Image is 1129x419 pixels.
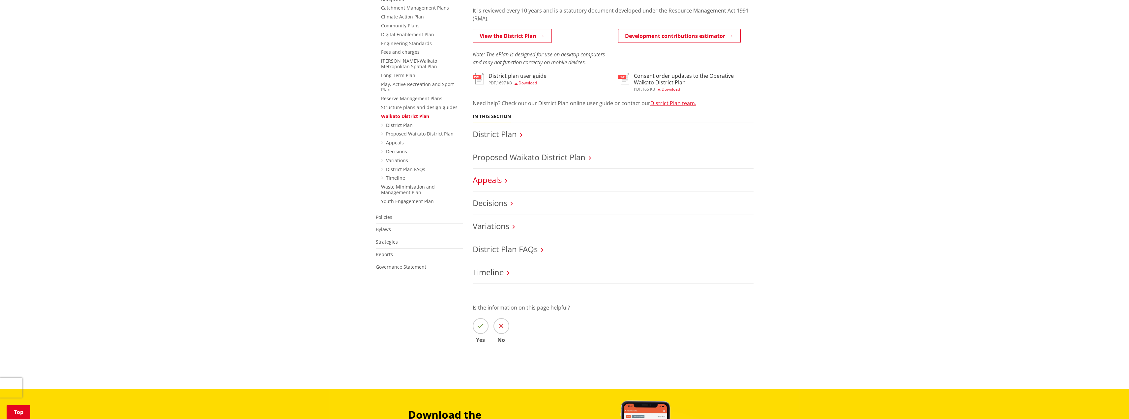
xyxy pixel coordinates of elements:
a: Decisions [473,197,507,208]
span: Yes [473,337,489,343]
a: District plan user guide pdf,1697 KB Download [473,73,547,85]
a: District Plan [473,129,517,139]
a: Digital Enablement Plan [381,31,434,38]
h3: Consent order updates to the Operative Waikato District Plan [634,73,754,85]
a: Timeline [473,267,504,278]
a: Variations [473,221,509,231]
span: No [493,337,509,343]
a: Appeals [386,139,404,146]
a: Timeline [386,175,405,181]
a: Appeals [473,174,502,185]
span: Download [519,80,537,86]
span: pdf [634,86,641,92]
h5: In this section [473,114,511,119]
em: Note: The ePlan is designed for use on desktop computers and may not function correctly on mobile... [473,51,605,66]
img: document-pdf.svg [618,73,629,84]
a: View the District Plan [473,29,552,43]
a: Top [7,405,30,419]
span: 1697 KB [497,80,512,86]
a: Reports [376,251,393,257]
span: Download [662,86,680,92]
a: [PERSON_NAME]-Waikato Metropolitan Spatial Plan [381,58,437,70]
a: Strategies [376,239,398,245]
a: Play, Active Recreation and Sport Plan [381,81,454,93]
a: District Plan FAQs [386,166,425,172]
a: District Plan FAQs [473,244,538,254]
div: , [489,81,547,85]
a: Development contributions estimator [618,29,741,43]
a: District Plan team. [650,100,696,107]
a: Engineering Standards [381,40,432,46]
a: Waikato District Plan [381,113,429,119]
p: Need help? Check our our District Plan online user guide or contact our [473,99,754,107]
a: Youth Engagement Plan [381,198,434,204]
img: document-pdf.svg [473,73,484,84]
div: , [634,87,754,91]
a: Waste Minimisation and Management Plan [381,184,435,195]
h3: District plan user guide [489,73,547,79]
a: Long Term Plan [381,72,415,78]
iframe: Messenger Launcher [1099,391,1122,415]
a: Variations [386,157,408,164]
a: Structure plans and design guides [381,104,458,110]
a: Consent order updates to the Operative Waikato District Plan pdf,165 KB Download [618,73,754,91]
a: Reserve Management Plans [381,95,442,102]
a: Proposed Waikato District Plan [386,131,454,137]
p: Is the information on this page helpful? [473,304,754,312]
a: Decisions [386,148,407,155]
a: District Plan [386,122,413,128]
a: Climate Action Plan [381,14,424,20]
a: Proposed Waikato District Plan [473,152,585,163]
a: Bylaws [376,226,391,232]
span: 165 KB [642,86,655,92]
span: pdf [489,80,496,86]
a: Catchment Management Plans [381,5,449,11]
a: Community Plans [381,22,420,29]
a: Policies [376,214,392,220]
a: Governance Statement [376,264,426,270]
p: It is reviewed every 10 years and is a statutory document developed under the Resource Management... [473,7,754,22]
a: Fees and charges [381,49,420,55]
